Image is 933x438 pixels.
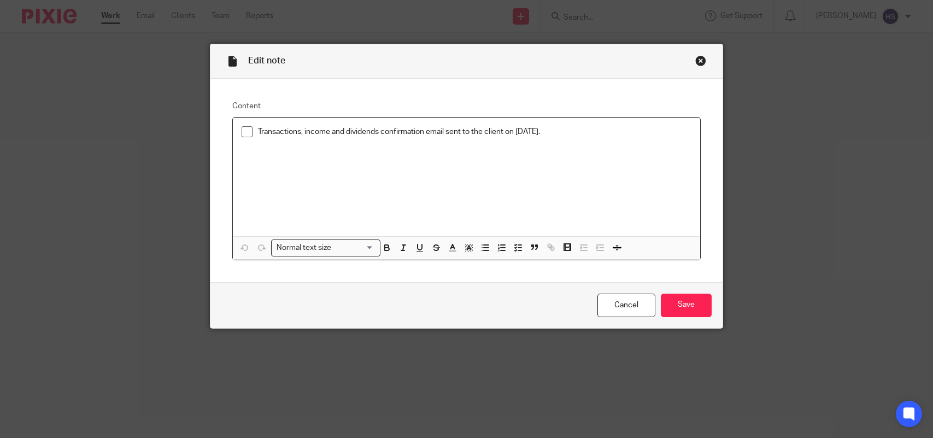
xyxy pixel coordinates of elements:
label: Content [232,101,701,112]
input: Save [661,294,712,317]
input: Search for option [335,242,374,254]
div: Close this dialog window [695,55,706,66]
div: Search for option [271,240,380,256]
span: Normal text size [274,242,333,254]
span: Edit note [248,56,285,65]
a: Cancel [597,294,655,317]
p: Transactions, income and dividends confirmation email sent to the client on [DATE]. [258,126,691,137]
